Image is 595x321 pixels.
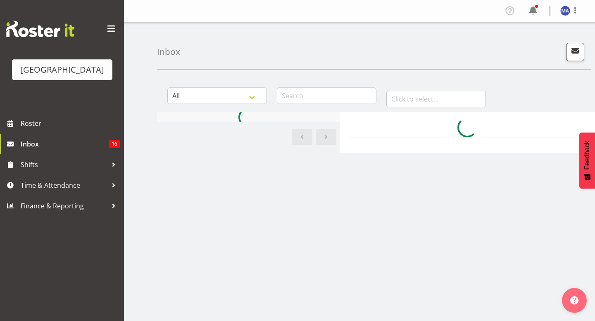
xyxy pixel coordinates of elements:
button: Feedback - Show survey [579,132,595,189]
span: Shifts [21,158,107,171]
div: [GEOGRAPHIC_DATA] [20,64,104,76]
a: Next page [316,129,336,145]
span: Roster [21,117,120,130]
a: Previous page [292,129,312,145]
span: Finance & Reporting [21,200,107,212]
span: Feedback [583,141,591,170]
input: Search [277,87,376,104]
span: 16 [109,140,120,148]
span: Time & Attendance [21,179,107,191]
img: max-allan11499.jpg [560,6,570,16]
img: Rosterit website logo [6,21,74,37]
img: help-xxl-2.png [570,296,578,304]
span: Inbox [21,138,109,150]
h4: Inbox [157,47,180,57]
input: Click to select... [386,91,486,107]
